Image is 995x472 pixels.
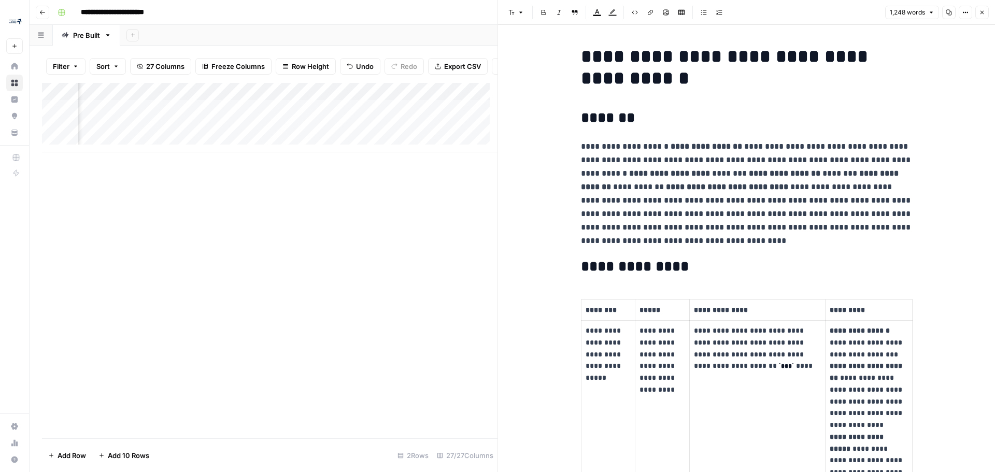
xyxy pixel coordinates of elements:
button: Row Height [276,58,336,75]
span: Redo [401,61,417,71]
a: Your Data [6,124,23,141]
a: Usage [6,435,23,451]
span: Sort [96,61,110,71]
button: Filter [46,58,86,75]
button: 1,248 words [885,6,939,19]
button: Sort [90,58,126,75]
span: Add 10 Rows [108,450,149,461]
a: Home [6,58,23,75]
button: Undo [340,58,380,75]
a: Opportunities [6,108,23,124]
a: Browse [6,75,23,91]
span: 27 Columns [146,61,184,71]
span: Freeze Columns [211,61,265,71]
div: 27/27 Columns [433,447,497,464]
button: 27 Columns [130,58,191,75]
div: 2 Rows [393,447,433,464]
span: Undo [356,61,374,71]
button: Help + Support [6,451,23,468]
span: Row Height [292,61,329,71]
button: Freeze Columns [195,58,272,75]
a: Pre Built [53,25,120,46]
a: Insights [6,91,23,108]
button: Add Row [42,447,92,464]
button: Add 10 Rows [92,447,155,464]
span: Filter [53,61,69,71]
span: Export CSV [444,61,481,71]
button: Redo [385,58,424,75]
span: Add Row [58,450,86,461]
a: Settings [6,418,23,435]
button: Export CSV [428,58,488,75]
div: Pre Built [73,30,100,40]
span: 1,248 words [890,8,925,17]
button: Workspace: Compound Growth [6,8,23,34]
img: Compound Growth Logo [6,12,25,31]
